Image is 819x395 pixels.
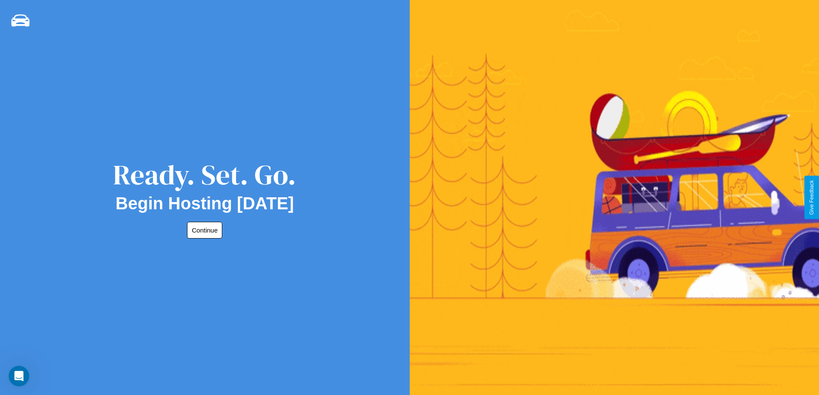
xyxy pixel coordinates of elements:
[116,194,294,213] h2: Begin Hosting [DATE]
[809,180,815,215] div: Give Feedback
[113,156,296,194] div: Ready. Set. Go.
[9,366,29,386] iframe: Intercom live chat
[187,222,222,239] button: Continue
